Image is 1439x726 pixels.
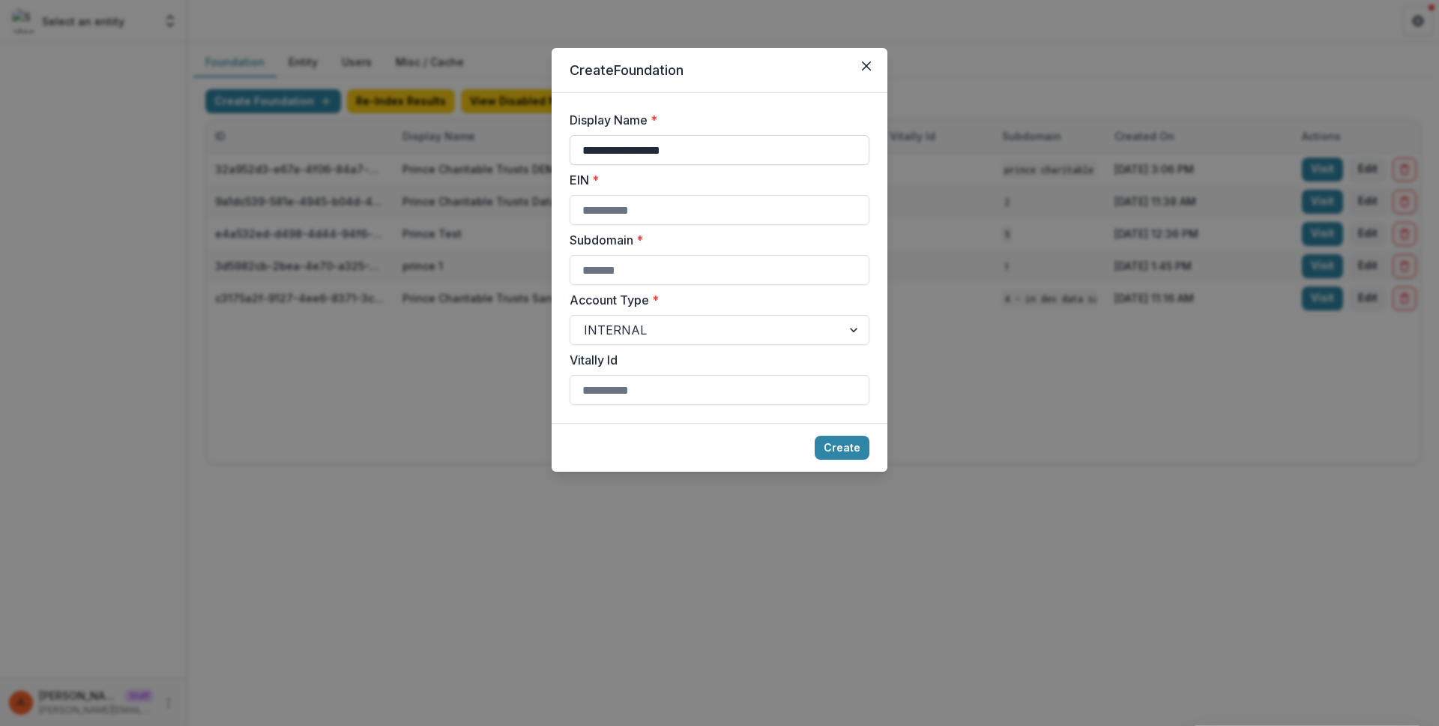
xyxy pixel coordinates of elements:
[552,48,887,93] header: Create Foundation
[570,351,860,369] label: Vitally Id
[854,54,878,78] button: Close
[570,171,860,189] label: EIN
[570,231,860,249] label: Subdomain
[570,111,860,129] label: Display Name
[815,436,869,460] button: Create
[570,291,860,309] label: Account Type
